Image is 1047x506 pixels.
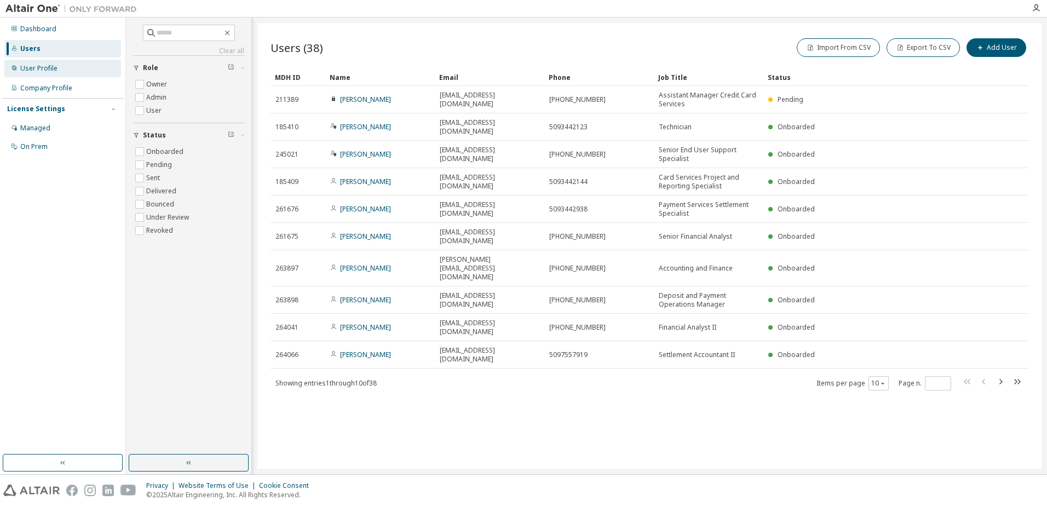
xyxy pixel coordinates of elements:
[778,122,815,131] span: Onboarded
[659,173,758,191] span: Card Services Project and Reporting Specialist
[133,56,244,80] button: Role
[84,485,96,496] img: instagram.svg
[20,142,48,151] div: On Prem
[340,95,391,104] a: [PERSON_NAME]
[275,95,298,104] span: 211389
[20,64,57,73] div: User Profile
[659,200,758,218] span: Payment Services Settlement Specialist
[271,40,323,55] span: Users (38)
[146,481,179,490] div: Privacy
[228,131,234,140] span: Clear filter
[658,68,759,86] div: Job Title
[275,350,298,359] span: 264066
[330,68,430,86] div: Name
[439,68,540,86] div: Email
[340,177,391,186] a: [PERSON_NAME]
[275,177,298,186] span: 185409
[659,350,735,359] span: Settlement Accountant II
[659,323,716,332] span: Financial Analyst II
[20,25,56,33] div: Dashboard
[133,47,244,55] a: Clear all
[275,323,298,332] span: 264041
[778,232,815,241] span: Onboarded
[146,78,169,91] label: Owner
[146,158,174,171] label: Pending
[440,291,539,309] span: [EMAIL_ADDRESS][DOMAIN_NAME]
[967,38,1026,57] button: Add User
[275,123,298,131] span: 185410
[778,295,815,304] span: Onboarded
[146,185,179,198] label: Delivered
[440,255,539,281] span: [PERSON_NAME][EMAIL_ADDRESS][DOMAIN_NAME]
[778,95,803,104] span: Pending
[275,264,298,273] span: 263897
[275,205,298,214] span: 261676
[816,376,889,390] span: Items per page
[228,64,234,72] span: Clear filter
[340,122,391,131] a: [PERSON_NAME]
[120,485,136,496] img: youtube.svg
[275,232,298,241] span: 261675
[3,485,60,496] img: altair_logo.svg
[440,173,539,191] span: [EMAIL_ADDRESS][DOMAIN_NAME]
[549,350,588,359] span: 5097557919
[440,146,539,163] span: [EMAIL_ADDRESS][DOMAIN_NAME]
[146,198,176,211] label: Bounced
[7,105,65,113] div: License Settings
[549,150,606,159] span: [PHONE_NUMBER]
[259,481,315,490] div: Cookie Consent
[549,123,588,131] span: 5093442123
[340,295,391,304] a: [PERSON_NAME]
[20,44,41,53] div: Users
[659,146,758,163] span: Senior End User Support Specialist
[66,485,78,496] img: facebook.svg
[275,296,298,304] span: 263898
[133,123,244,147] button: Status
[179,481,259,490] div: Website Terms of Use
[20,84,72,93] div: Company Profile
[549,232,606,241] span: [PHONE_NUMBER]
[549,177,588,186] span: 5093442144
[778,350,815,359] span: Onboarded
[659,232,732,241] span: Senior Financial Analyst
[778,150,815,159] span: Onboarded
[887,38,960,57] button: Export To CSV
[659,123,692,131] span: Technician
[440,319,539,336] span: [EMAIL_ADDRESS][DOMAIN_NAME]
[340,204,391,214] a: [PERSON_NAME]
[778,204,815,214] span: Onboarded
[440,91,539,108] span: [EMAIL_ADDRESS][DOMAIN_NAME]
[146,145,186,158] label: Onboarded
[146,224,175,237] label: Revoked
[778,263,815,273] span: Onboarded
[778,323,815,332] span: Onboarded
[440,118,539,136] span: [EMAIL_ADDRESS][DOMAIN_NAME]
[146,490,315,499] p: © 2025 Altair Engineering, Inc. All Rights Reserved.
[340,150,391,159] a: [PERSON_NAME]
[659,91,758,108] span: Assistant Manager Credit Card Services
[549,95,606,104] span: [PHONE_NUMBER]
[899,376,951,390] span: Page n.
[340,232,391,241] a: [PERSON_NAME]
[143,131,166,140] span: Status
[275,378,377,388] span: Showing entries 1 through 10 of 38
[871,379,886,388] button: 10
[146,104,164,117] label: User
[549,296,606,304] span: [PHONE_NUMBER]
[768,68,971,86] div: Status
[275,68,321,86] div: MDH ID
[797,38,880,57] button: Import From CSV
[549,205,588,214] span: 5093442938
[146,91,169,104] label: Admin
[146,171,162,185] label: Sent
[275,150,298,159] span: 245021
[143,64,158,72] span: Role
[659,264,733,273] span: Accounting and Finance
[146,211,191,224] label: Under Review
[440,200,539,218] span: [EMAIL_ADDRESS][DOMAIN_NAME]
[440,228,539,245] span: [EMAIL_ADDRESS][DOMAIN_NAME]
[549,323,606,332] span: [PHONE_NUMBER]
[340,263,391,273] a: [PERSON_NAME]
[549,264,606,273] span: [PHONE_NUMBER]
[778,177,815,186] span: Onboarded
